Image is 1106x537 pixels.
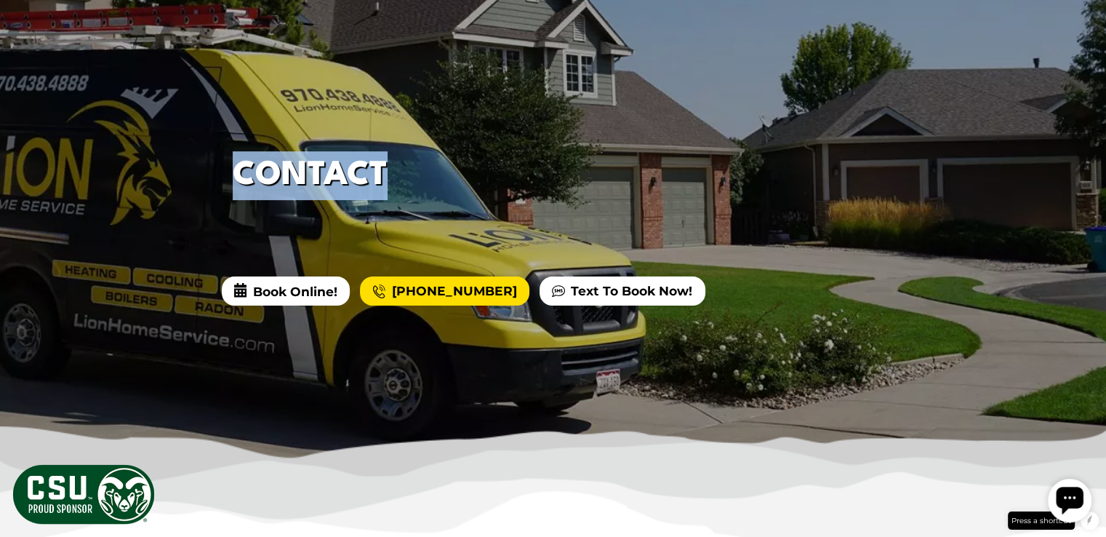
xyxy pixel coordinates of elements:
[6,6,49,49] div: Open chat widget
[11,463,156,526] img: CSU Sponsor Badge
[233,151,388,200] h1: Contact
[360,277,529,306] a: [PHONE_NUMBER]
[540,277,705,306] a: Text To Book Now!
[222,277,350,306] span: Book Online!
